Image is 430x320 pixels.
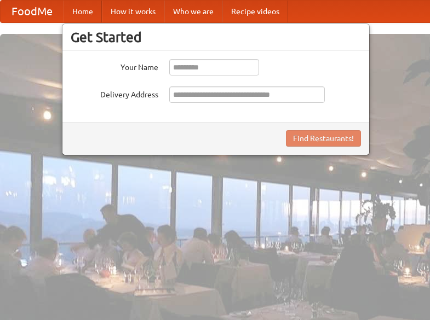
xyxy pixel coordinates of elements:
[286,130,361,147] button: Find Restaurants!
[71,29,361,45] h3: Get Started
[71,86,158,100] label: Delivery Address
[64,1,102,22] a: Home
[222,1,288,22] a: Recipe videos
[71,59,158,73] label: Your Name
[102,1,164,22] a: How it works
[164,1,222,22] a: Who we are
[1,1,64,22] a: FoodMe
